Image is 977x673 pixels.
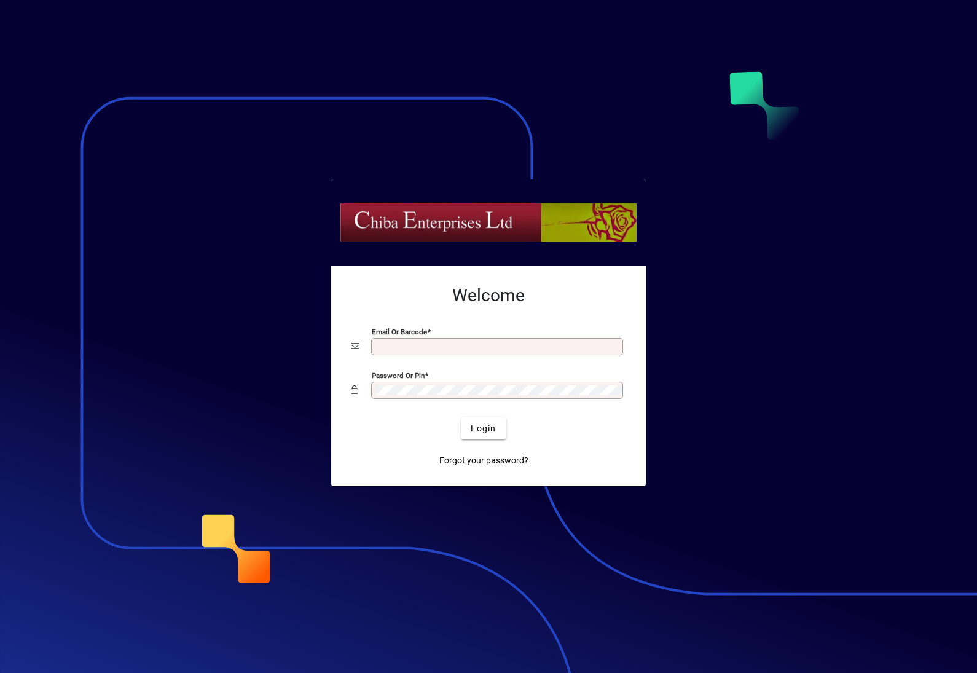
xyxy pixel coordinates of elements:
span: Forgot your password? [439,454,528,467]
mat-label: Email or Barcode [372,328,427,336]
button: Login [461,417,506,439]
h2: Welcome [351,285,626,306]
span: Login [471,422,496,435]
mat-label: Password or Pin [372,371,425,380]
a: Forgot your password? [434,449,533,471]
